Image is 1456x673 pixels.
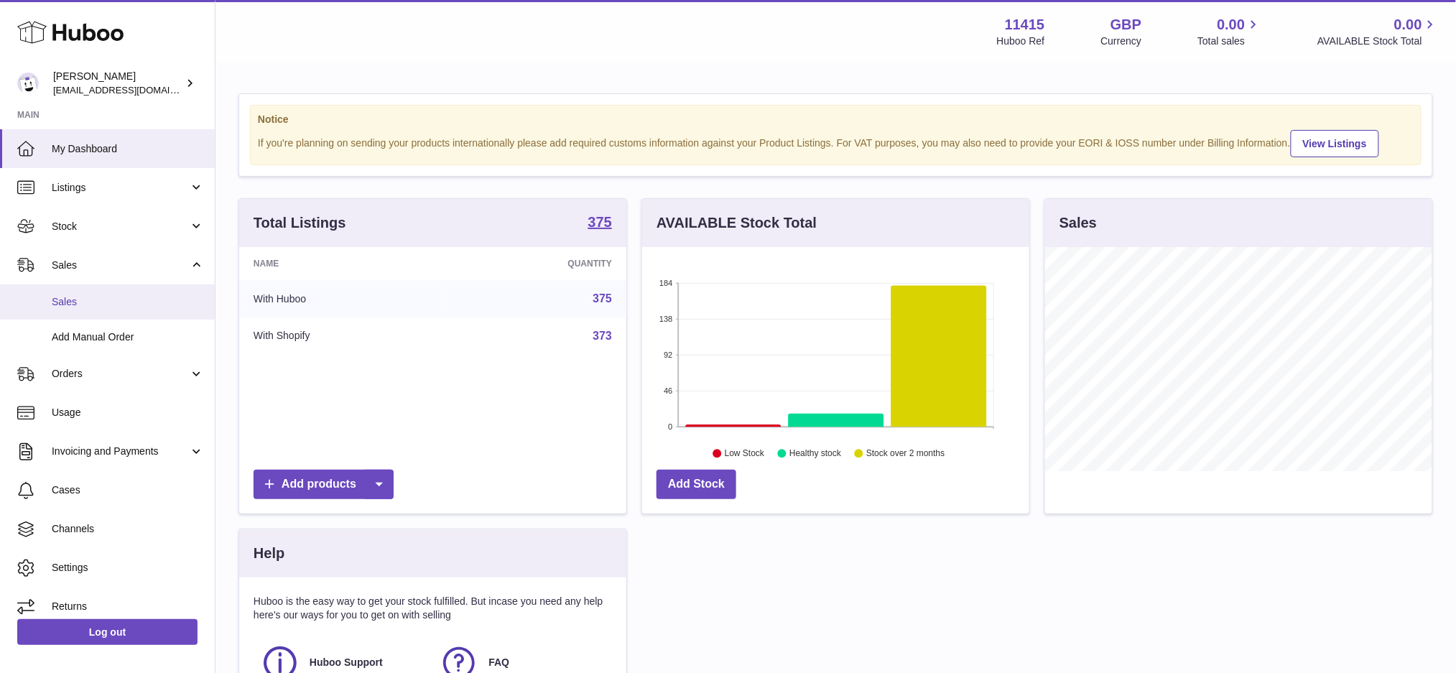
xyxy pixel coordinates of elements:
[52,445,189,458] span: Invoicing and Payments
[52,561,204,575] span: Settings
[657,213,817,233] h3: AVAILABLE Stock Total
[593,292,612,305] a: 375
[254,595,612,622] p: Huboo is the easy way to get your stock fulfilled. But incase you need any help here's our ways f...
[53,70,182,97] div: [PERSON_NAME]
[52,522,204,536] span: Channels
[588,215,612,229] strong: 375
[1394,15,1422,34] span: 0.00
[239,317,448,355] td: With Shopify
[52,367,189,381] span: Orders
[52,600,204,613] span: Returns
[593,330,612,342] a: 373
[659,315,672,323] text: 138
[52,181,189,195] span: Listings
[659,279,672,287] text: 184
[1197,15,1261,48] a: 0.00 Total sales
[664,351,672,359] text: 92
[52,295,204,309] span: Sales
[239,247,448,280] th: Name
[1218,15,1246,34] span: 0.00
[1101,34,1142,48] div: Currency
[668,422,672,431] text: 0
[1197,34,1261,48] span: Total sales
[258,128,1414,157] div: If you're planning on sending your products internationally please add required customs informati...
[725,449,765,459] text: Low Stock
[866,449,945,459] text: Stock over 2 months
[17,619,198,645] a: Log out
[997,34,1045,48] div: Huboo Ref
[254,213,346,233] h3: Total Listings
[664,386,672,395] text: 46
[254,544,284,563] h3: Help
[1059,213,1097,233] h3: Sales
[52,406,204,419] span: Usage
[488,656,509,669] span: FAQ
[17,73,39,94] img: care@shopmanto.uk
[53,84,211,96] span: [EMAIL_ADDRESS][DOMAIN_NAME]
[588,215,612,232] a: 375
[1005,15,1045,34] strong: 11415
[1317,34,1439,48] span: AVAILABLE Stock Total
[254,470,394,499] a: Add products
[52,330,204,344] span: Add Manual Order
[239,280,448,317] td: With Huboo
[789,449,842,459] text: Healthy stock
[52,259,189,272] span: Sales
[258,113,1414,126] strong: Notice
[1291,130,1379,157] a: View Listings
[52,142,204,156] span: My Dashboard
[310,656,383,669] span: Huboo Support
[52,220,189,233] span: Stock
[1110,15,1141,34] strong: GBP
[1317,15,1439,48] a: 0.00 AVAILABLE Stock Total
[448,247,626,280] th: Quantity
[657,470,736,499] a: Add Stock
[52,483,204,497] span: Cases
